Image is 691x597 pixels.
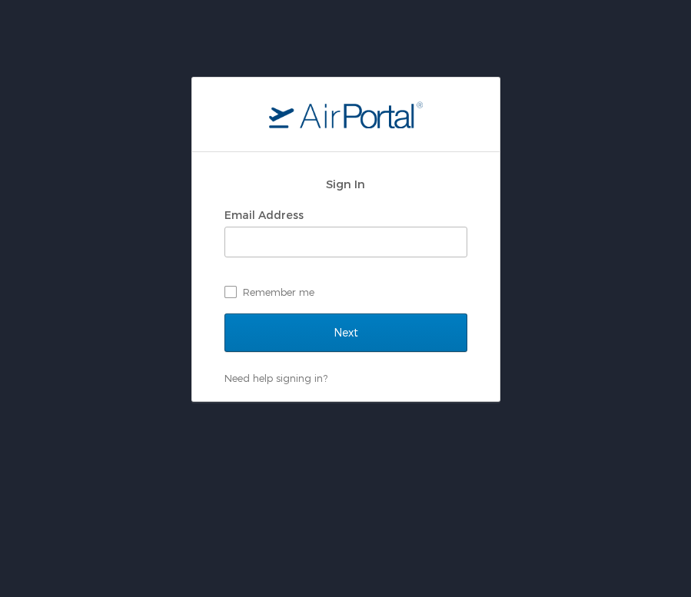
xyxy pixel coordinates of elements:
h2: Sign In [224,175,467,193]
label: Email Address [224,208,304,221]
a: Need help signing in? [224,372,327,384]
img: logo [269,101,423,128]
input: Next [224,313,467,352]
label: Remember me [224,280,467,303]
